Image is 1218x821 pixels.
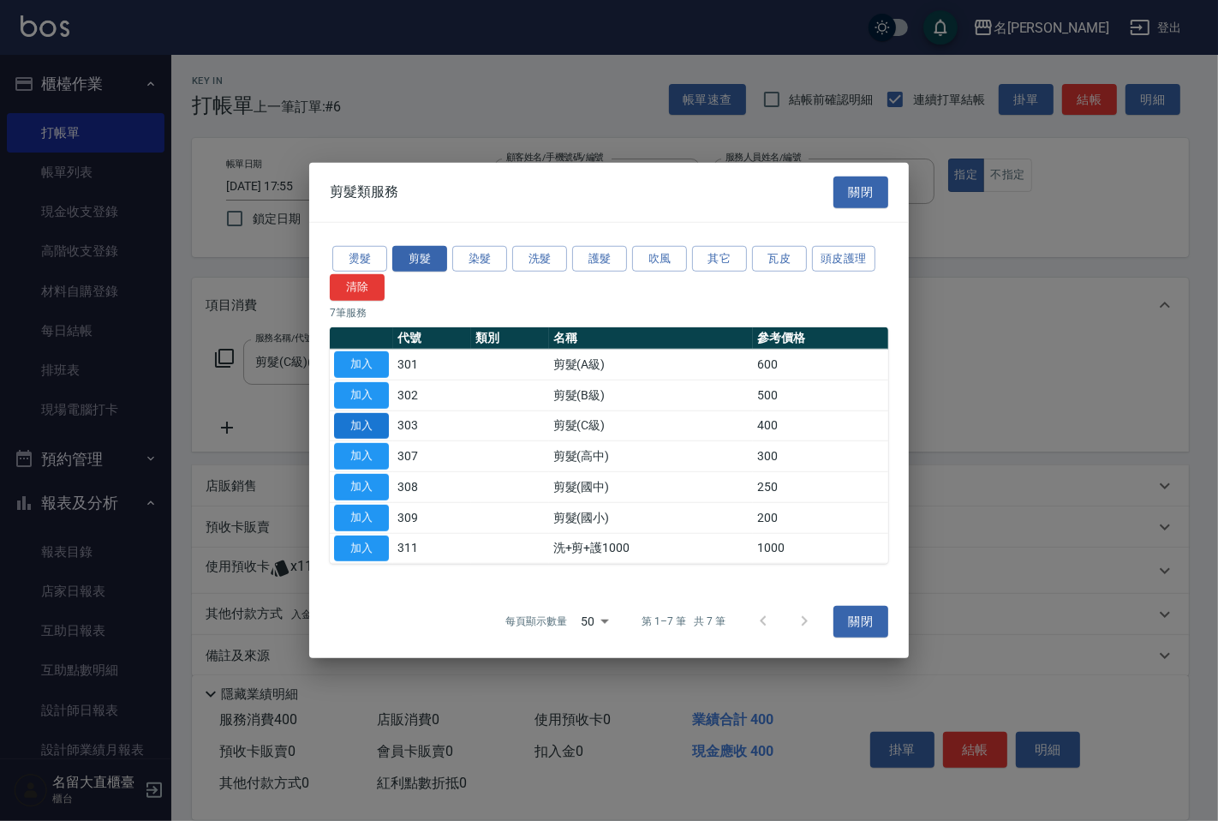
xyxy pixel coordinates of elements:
td: 剪髮(C級) [549,410,754,441]
th: 代號 [393,327,471,350]
button: 瓦皮 [752,245,807,272]
th: 名稱 [549,327,754,350]
td: 307 [393,441,471,472]
td: 剪髮(高中) [549,441,754,472]
td: 洗+剪+護1000 [549,533,754,564]
td: 剪髮(國中) [549,471,754,502]
button: 加入 [334,382,389,409]
button: 吹風 [632,245,687,272]
td: 250 [753,471,888,502]
button: 加入 [334,351,389,378]
button: 護髮 [572,245,627,272]
button: 加入 [334,474,389,500]
td: 400 [753,410,888,441]
button: 洗髮 [512,245,567,272]
span: 剪髮類服務 [330,183,398,201]
td: 剪髮(A級) [549,349,754,380]
button: 染髮 [452,245,507,272]
td: 200 [753,502,888,533]
button: 加入 [334,412,389,439]
p: 第 1–7 筆 共 7 筆 [642,614,725,629]
button: 頭皮護理 [812,245,875,272]
td: 剪髮(B級) [549,380,754,410]
p: 每頁顯示數量 [505,614,567,629]
button: 加入 [334,443,389,470]
button: 其它 [692,245,747,272]
button: 關閉 [833,177,888,208]
td: 1000 [753,533,888,564]
button: 加入 [334,535,389,561]
td: 500 [753,380,888,410]
td: 309 [393,502,471,533]
p: 7 筆服務 [330,305,888,321]
th: 參考價格 [753,327,888,350]
td: 308 [393,471,471,502]
td: 600 [753,349,888,380]
td: 302 [393,380,471,410]
button: 關閉 [833,606,888,638]
button: 加入 [334,505,389,531]
div: 50 [574,598,615,644]
td: 311 [393,533,471,564]
button: 清除 [330,274,385,301]
th: 類別 [471,327,549,350]
td: 300 [753,441,888,472]
button: 剪髮 [392,245,447,272]
td: 303 [393,410,471,441]
button: 燙髮 [332,245,387,272]
td: 301 [393,349,471,380]
td: 剪髮(國小) [549,502,754,533]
